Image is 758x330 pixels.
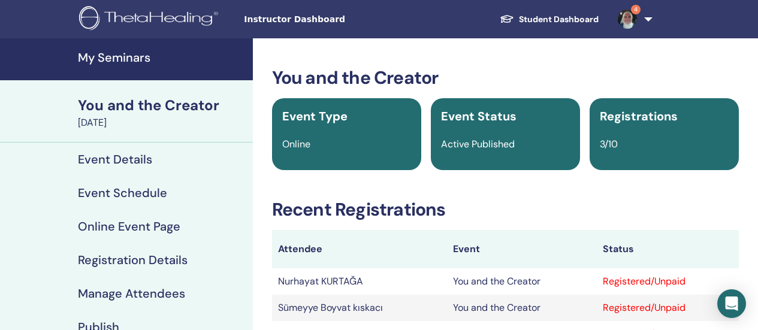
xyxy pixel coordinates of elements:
span: 4 [631,5,641,14]
h3: You and the Creator [272,67,739,89]
div: [DATE] [78,116,246,130]
div: You and the Creator [78,95,246,116]
h3: Recent Registrations [272,199,739,220]
a: You and the Creator[DATE] [71,95,253,130]
h4: Event Schedule [78,186,167,200]
th: Event [447,230,596,268]
img: graduation-cap-white.svg [500,14,514,24]
h4: Manage Attendees [78,286,185,301]
th: Status [597,230,739,268]
td: Nurhayat KURTAĞA [272,268,448,295]
span: Event Status [441,108,517,124]
div: Registered/Unpaid [603,301,733,315]
td: Sümeyye Boyvat kıskacı [272,295,448,321]
div: Open Intercom Messenger [717,289,746,318]
span: 3/10 [600,138,618,150]
h4: Registration Details [78,253,188,267]
img: logo.png [79,6,222,33]
td: You and the Creator [447,268,596,295]
img: default.jpg [618,10,637,29]
span: Event Type [282,108,348,124]
div: Registered/Unpaid [603,274,733,289]
h4: Event Details [78,152,152,166]
span: Online [282,138,310,150]
a: Student Dashboard [490,8,608,31]
span: Instructor Dashboard [244,13,424,26]
span: Active Published [441,138,515,150]
th: Attendee [272,230,448,268]
h4: Online Event Page [78,219,180,234]
td: You and the Creator [447,295,596,321]
span: Registrations [600,108,678,124]
h4: My Seminars [78,50,246,65]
